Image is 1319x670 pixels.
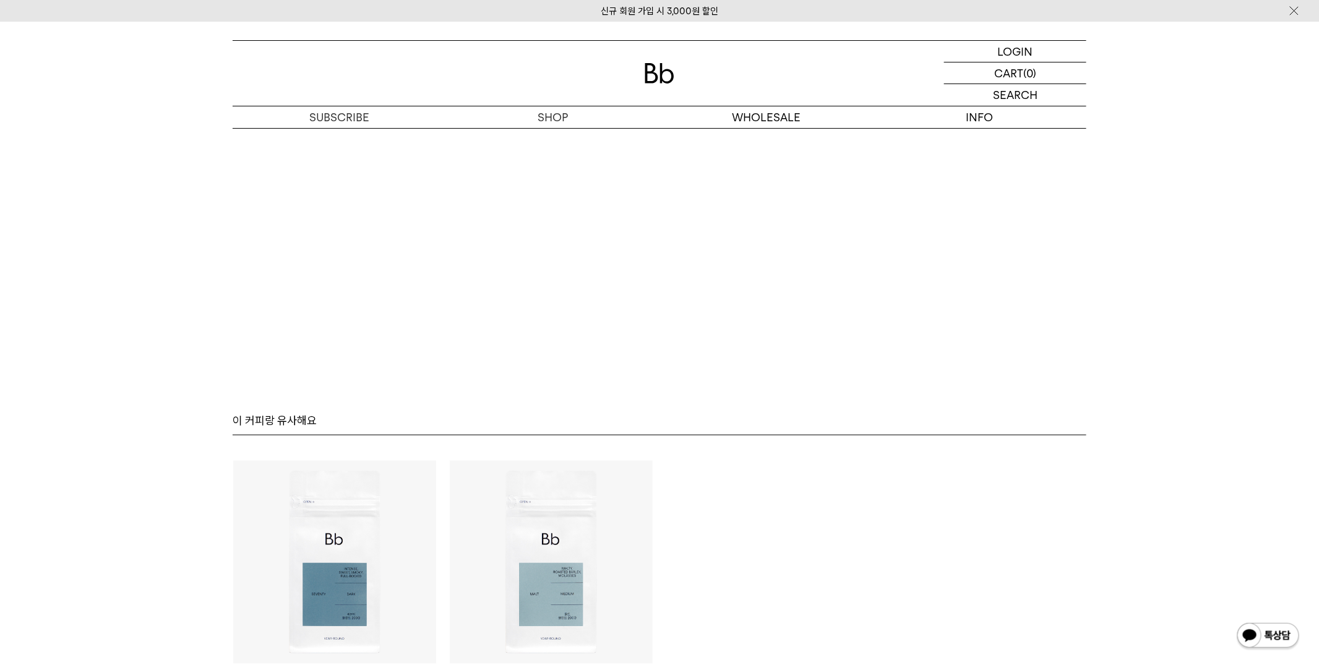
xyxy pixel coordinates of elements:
[645,63,674,84] img: 로고
[1023,62,1036,84] p: (0)
[944,41,1086,62] a: LOGIN
[944,62,1086,84] a: CART (0)
[233,461,436,664] img: 세븐티
[993,84,1038,106] p: SEARCH
[998,41,1033,62] p: LOGIN
[446,106,659,128] a: SHOP
[659,106,873,128] p: WHOLESALE
[994,62,1023,84] p: CART
[601,6,718,17] a: 신규 회원 가입 시 3,000원 할인
[873,106,1086,128] p: INFO
[1236,622,1300,651] img: 카카오톡 채널 1:1 채팅 버튼
[450,461,653,664] img: 몰트
[233,106,446,128] a: SUBSCRIBE
[233,414,317,429] p: 이 커피랑 유사해요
